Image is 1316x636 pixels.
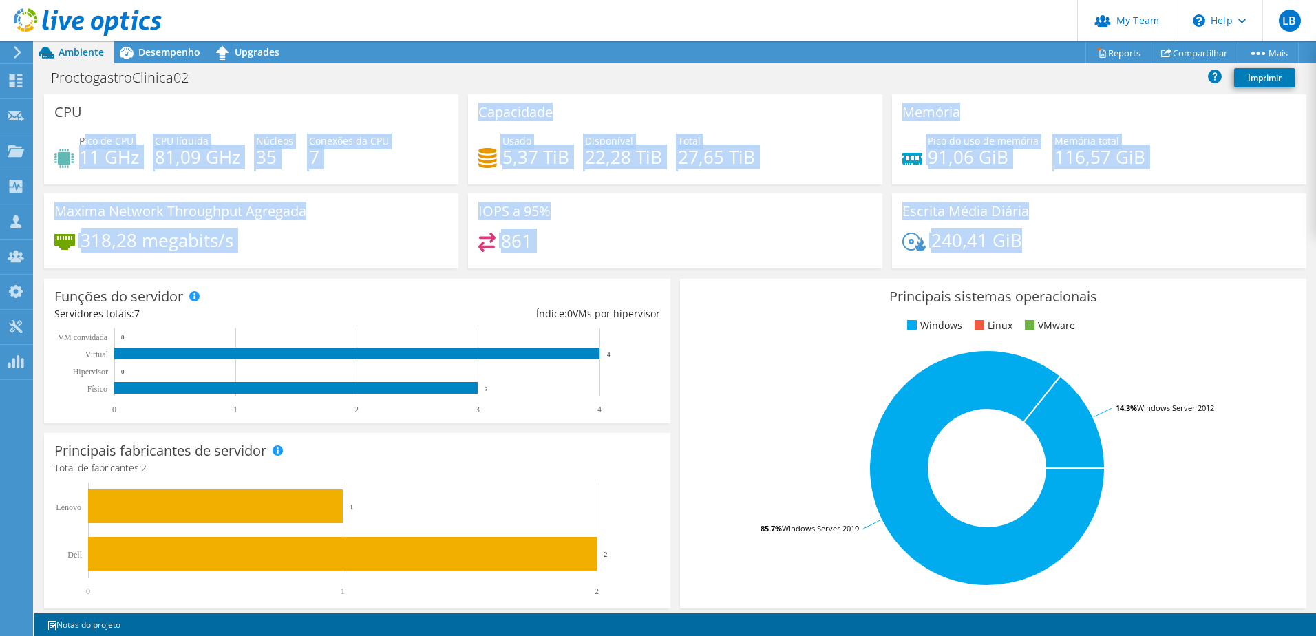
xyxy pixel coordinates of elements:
tspan: 14.3% [1116,403,1137,413]
text: Hipervisor [73,367,108,377]
span: Pico do uso de memória [928,134,1039,147]
span: CPU líquida [155,134,209,147]
li: VMware [1021,318,1075,333]
span: Ambiente [59,45,104,59]
span: Disponível [585,134,633,147]
h4: 318,28 megabits/s [81,233,233,248]
text: 0 [121,368,125,375]
span: Memória total [1054,134,1119,147]
span: Total [678,134,701,147]
text: 0 [112,405,116,414]
span: Upgrades [235,45,279,59]
span: Núcleos [256,134,293,147]
span: LB [1279,10,1301,32]
div: Índice: VMs por hipervisor [357,306,660,321]
text: 2 [354,405,359,414]
text: 4 [597,405,602,414]
text: Virtual [85,350,109,359]
text: 1 [350,502,354,511]
h1: ProctogastroClinica02 [45,70,210,85]
li: Windows [904,318,962,333]
h4: 7 [309,149,389,165]
h4: 861 [501,233,532,248]
h4: 27,65 TiB [678,149,755,165]
tspan: Físico [87,384,107,394]
h4: 91,06 GiB [928,149,1039,165]
h3: Funções do servidor [54,289,183,304]
tspan: Windows Server 2012 [1137,403,1214,413]
tspan: 85.7% [761,523,782,533]
a: Reports [1085,42,1151,63]
h4: Total de fabricantes: [54,460,660,476]
h3: Capacidade [478,105,553,120]
text: Lenovo [56,502,81,512]
h3: Maxima Network Throughput Agregada [54,204,306,219]
text: 1 [341,586,345,596]
h3: CPU [54,105,82,120]
span: 7 [134,307,140,320]
h3: Memória [902,105,960,120]
a: Mais [1238,42,1299,63]
text: 2 [604,550,608,558]
h3: Principais fabricantes de servidor [54,443,266,458]
a: Compartilhar [1151,42,1238,63]
text: 3 [485,385,488,392]
h4: 11 GHz [79,149,139,165]
tspan: Windows Server 2019 [782,523,859,533]
text: 1 [233,405,237,414]
span: 2 [141,461,147,474]
h3: Escrita Média Diária [902,204,1029,219]
a: Imprimir [1234,68,1295,87]
text: 0 [86,586,90,596]
li: Linux [971,318,1012,333]
text: 4 [607,351,611,358]
span: 0 [567,307,573,320]
text: VM convidada [58,332,107,342]
h4: 81,09 GHz [155,149,240,165]
h3: Principais sistemas operacionais [690,289,1296,304]
span: Conexões da CPU [309,134,389,147]
text: 2 [595,586,599,596]
a: Notas do projeto [37,616,130,633]
h4: 22,28 TiB [585,149,662,165]
text: 3 [476,405,480,414]
span: Pico de CPU [79,134,134,147]
h4: 116,57 GiB [1054,149,1145,165]
h4: 5,37 TiB [502,149,569,165]
h3: IOPS a 95% [478,204,551,219]
span: Desempenho [138,45,200,59]
h4: 35 [256,149,293,165]
text: 0 [121,334,125,341]
text: Dell [67,550,82,560]
h4: 240,41 GiB [931,233,1022,248]
div: Servidores totais: [54,306,357,321]
span: Usado [502,134,531,147]
svg: \n [1193,14,1205,27]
